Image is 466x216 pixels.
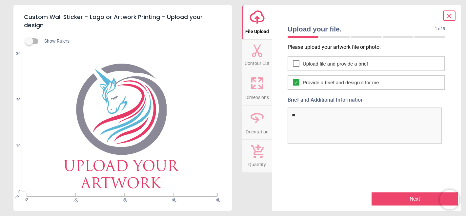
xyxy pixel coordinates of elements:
span: 30 [8,51,21,57]
button: File Upload [242,5,272,39]
span: 0 [24,197,28,201]
button: Orientation [242,106,272,140]
span: 20 [122,197,126,201]
span: 10 [72,197,77,201]
div: Show Rulers [29,37,232,45]
button: Next [372,192,458,206]
iframe: Brevo live chat [440,190,459,209]
span: Quantity [248,158,266,168]
span: Orientation [246,126,269,135]
label: Brief and Additional Information [288,96,445,104]
span: Upload file and provide a brief [303,60,368,67]
span: File Upload [245,25,269,35]
span: Upload your file. [288,24,435,34]
span: 30 [171,197,175,201]
span: 20 [8,97,21,103]
span: 1 of 5 [435,26,445,32]
button: Contour Cut [242,40,272,71]
button: Dimensions [242,71,272,105]
span: 10 [8,143,21,149]
h5: Custom Wall Sticker - Logo or Artwork Printing - Upload your design [24,10,221,32]
button: Quantity [242,140,272,172]
span: Contour Cut [245,57,270,67]
span: Dimensions [245,91,269,101]
span: Provide a brief and design it for me [303,79,379,86]
span: cm [14,193,20,199]
span: 0 [8,189,21,195]
p: Please upload your artwork file or photo. [288,44,450,51]
span: 39 [214,197,219,201]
